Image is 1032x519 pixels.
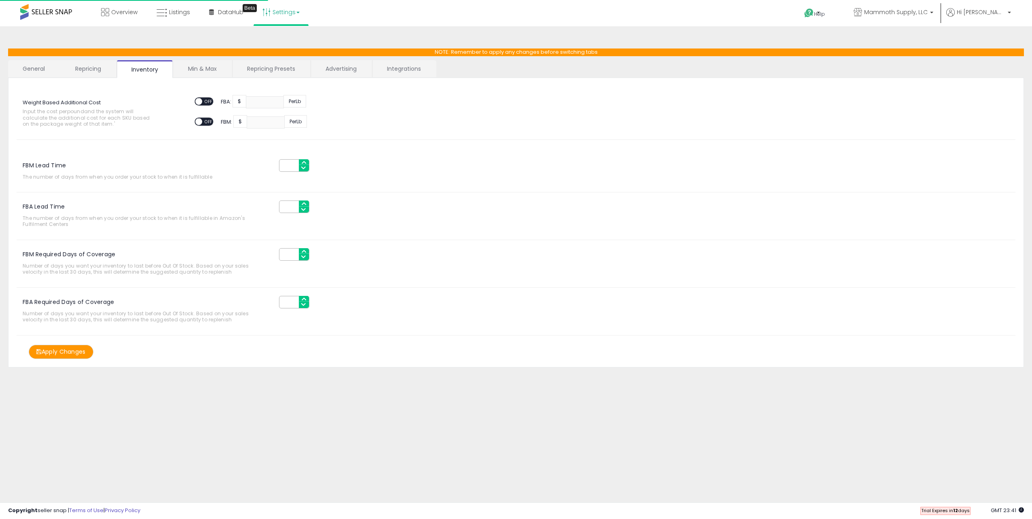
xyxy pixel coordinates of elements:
[233,115,247,128] span: $
[233,95,246,108] span: $
[61,60,116,77] a: Repricing
[169,8,190,16] span: Listings
[243,4,257,12] div: Tooltip anchor
[17,200,65,209] label: FBA Lead Time
[173,60,231,77] a: Min & Max
[29,345,93,359] button: Apply Changes
[23,310,267,323] span: Number of days you want your inventory to last before Out Of Stock. Based on your sales velocity ...
[798,2,841,26] a: Help
[202,98,215,105] span: OFF
[23,174,267,180] span: The number of days from when you order your stock to when it is fulfillable
[117,60,173,78] a: Inventory
[372,60,436,77] a: Integrations
[233,60,310,77] a: Repricing Presets
[111,8,137,16] span: Overview
[804,8,814,18] i: Get Help
[8,49,1024,56] p: NOTE: Remember to apply any changes before switching tabs
[946,8,1011,26] a: Hi [PERSON_NAME]
[23,108,158,127] span: Input the cost per pound and the system will calculate the additional cost for each SKU based on ...
[17,248,115,257] label: FBM Required Days of Coverage
[23,263,267,275] span: Number of days you want your inventory to last before Out Of Stock. Based on your sales velocity ...
[23,96,101,107] label: Weight Based Additional Cost
[221,118,232,125] span: FBM:
[17,296,114,304] label: FBA Required Days of Coverage
[202,118,215,125] span: OFF
[218,8,243,16] span: DataHub
[23,215,267,228] span: The number of days from when you order your stock to when it is fulfillable in Amazon's Fulfilmen...
[311,60,371,77] a: Advertising
[957,8,1005,16] span: Hi [PERSON_NAME]
[8,60,60,77] a: General
[283,95,306,108] span: Per Lb
[17,159,66,168] label: FBM Lead Time
[221,97,231,105] span: FBA:
[284,115,307,128] span: Per Lb
[814,11,825,17] span: Help
[864,8,928,16] span: Mammoth Supply, LLC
